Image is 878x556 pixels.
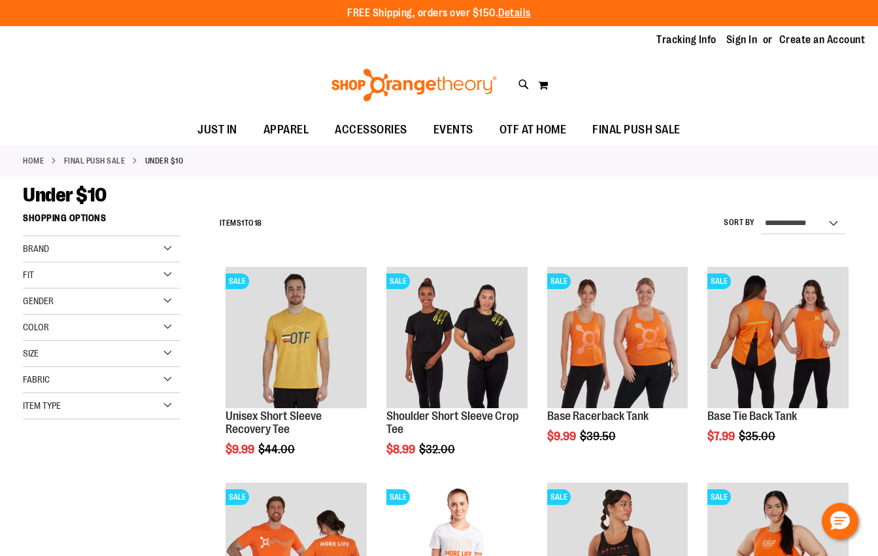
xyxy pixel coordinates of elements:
span: SALE [226,273,249,289]
a: JUST IN [184,115,250,145]
span: APPAREL [263,115,309,145]
span: Fit [23,269,34,280]
span: 18 [254,218,262,228]
a: APPAREL [250,115,322,145]
img: Product image for Shoulder Short Sleeve Crop Tee [386,267,528,408]
span: Size [23,348,39,358]
div: product [380,260,534,489]
span: SALE [386,489,410,505]
span: Fabric [23,374,50,385]
span: 1 [241,218,245,228]
span: $44.00 [258,443,297,456]
span: Brand [23,243,49,254]
div: product [701,260,855,476]
span: $7.99 [707,430,737,443]
span: Color [23,322,49,332]
span: $32.00 [419,443,457,456]
span: Item Type [23,400,61,411]
span: OTF AT HOME [499,115,567,145]
a: Create an Account [779,33,866,47]
span: FINAL PUSH SALE [592,115,681,145]
a: Product image for Shoulder Short Sleeve Crop TeeSALE [386,267,528,410]
img: Product image for Base Racerback Tank [547,267,688,408]
span: EVENTS [433,115,473,145]
a: Product image for Unisex Short Sleeve Recovery TeeSALE [226,267,367,410]
a: Tracking Info [656,33,717,47]
a: Base Tie Back Tank [707,409,797,423]
a: FINAL PUSH SALE [579,115,694,145]
span: JUST IN [197,115,237,145]
a: Sign In [726,33,758,47]
span: $39.50 [580,430,618,443]
img: Shop Orangetheory [329,69,499,101]
span: SALE [547,489,571,505]
strong: Shopping Options [23,207,180,236]
img: Product image for Unisex Short Sleeve Recovery Tee [226,267,367,408]
a: Home [23,155,44,167]
div: product [541,260,695,476]
p: FREE Shipping, orders over $150. [347,6,531,21]
span: SALE [547,273,571,289]
span: $9.99 [226,443,256,456]
span: SALE [226,489,249,505]
a: Product image for Base Racerback TankSALE [547,267,688,410]
span: Gender [23,296,54,306]
a: Base Racerback Tank [547,409,649,423]
a: ACCESSORIES [322,115,420,145]
strong: Under $10 [145,155,184,167]
div: product [219,260,373,489]
a: EVENTS [420,115,486,145]
span: ACCESSORIES [335,115,407,145]
a: Unisex Short Sleeve Recovery Tee [226,409,322,436]
a: Shoulder Short Sleeve Crop Tee [386,409,518,436]
span: Under $10 [23,184,107,206]
span: $8.99 [386,443,417,456]
h2: Items to [220,213,262,234]
a: Product image for Base Tie Back TankSALE [707,267,849,410]
span: $9.99 [547,430,578,443]
span: SALE [707,273,731,289]
img: Product image for Base Tie Back Tank [707,267,849,408]
span: SALE [386,273,410,289]
span: $35.00 [739,430,777,443]
label: Sort By [724,217,755,228]
span: SALE [707,489,731,505]
button: Hello, have a question? Let’s chat. [822,503,858,540]
a: OTF AT HOME [486,115,580,145]
a: Details [498,7,531,19]
a: FINAL PUSH SALE [64,155,126,167]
